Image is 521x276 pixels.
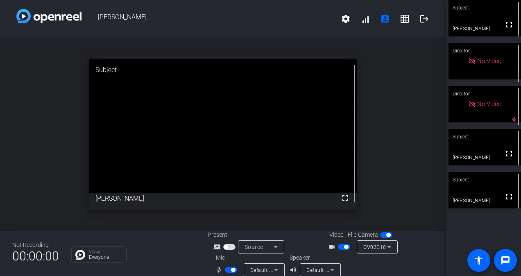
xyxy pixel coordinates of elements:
[215,265,225,275] mat-icon: mic_none
[348,231,378,239] span: Flip Camera
[340,193,350,203] mat-icon: fullscreen
[449,43,521,59] div: Director
[504,192,514,201] mat-icon: fullscreen
[356,9,375,29] button: signal_cellular_alt
[504,149,514,158] mat-icon: fullscreen
[477,100,501,108] span: No Video
[477,57,501,65] span: No Video
[380,14,390,24] mat-icon: account_box
[208,231,290,239] div: Present
[213,242,223,252] mat-icon: screen_share_outline
[82,9,336,29] span: [PERSON_NAME]
[245,244,263,250] span: Source
[89,249,122,253] p: Group
[290,253,339,262] div: Speaker
[12,246,59,266] span: 00:00:00
[474,256,484,265] mat-icon: accessibility
[328,242,338,252] mat-icon: videocam_outline
[363,244,386,250] span: OV02C10
[89,59,357,81] div: Subject
[449,129,521,145] div: Subject
[501,256,510,265] mat-icon: message
[400,14,410,24] mat-icon: grid_on
[290,265,299,275] mat-icon: volume_up
[306,267,428,273] span: Default - Headset Earphone (Jabra EVOLVE 20 MS)
[449,172,521,188] div: Subject
[89,255,122,260] p: Everyone
[250,267,378,273] span: Default - Headset Microphone (Jabra EVOLVE 20 MS)
[504,20,514,29] mat-icon: fullscreen
[16,9,82,23] img: white-gradient.svg
[329,231,344,239] span: Video
[208,253,290,262] div: Mic
[419,14,429,24] mat-icon: logout
[341,14,351,24] mat-icon: settings
[449,86,521,102] div: Director
[12,241,59,249] div: Not Recording
[75,250,85,260] img: Chat Icon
